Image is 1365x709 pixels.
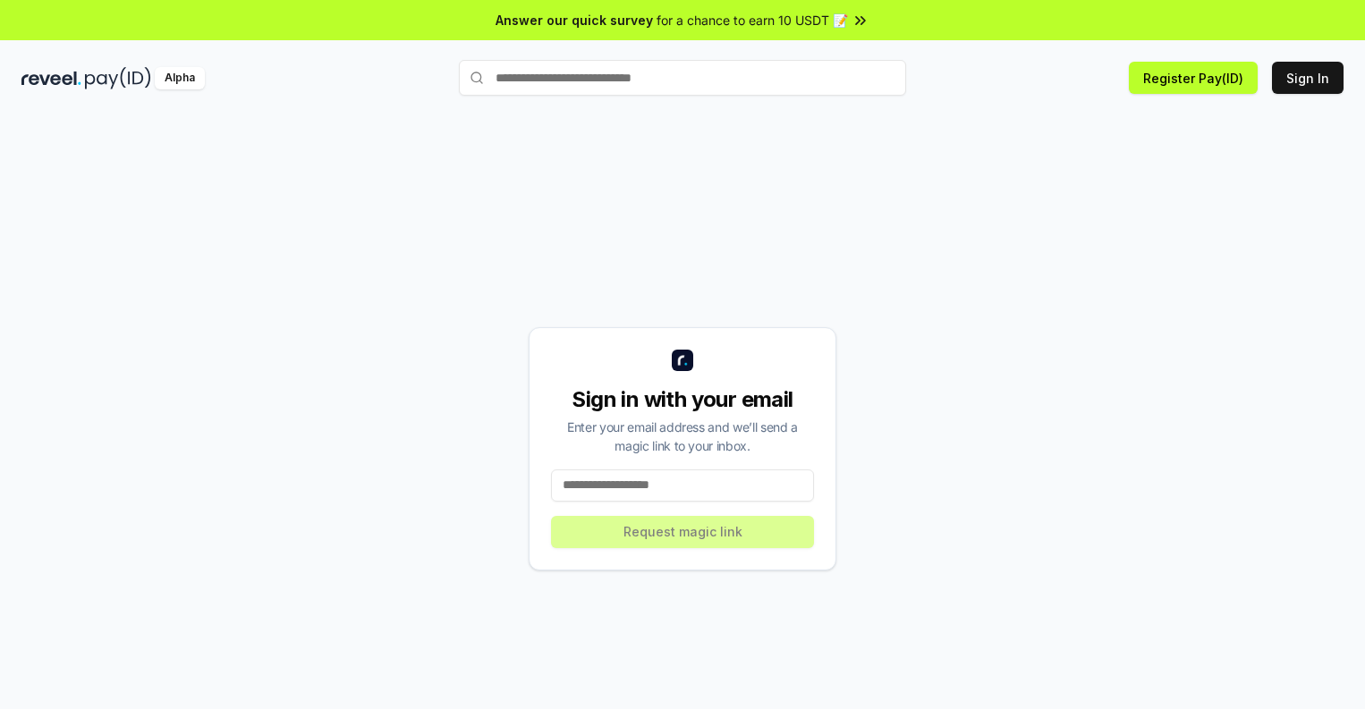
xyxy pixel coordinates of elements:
img: reveel_dark [21,67,81,89]
button: Register Pay(ID) [1129,62,1258,94]
div: Alpha [155,67,205,89]
img: logo_small [672,350,693,371]
img: pay_id [85,67,151,89]
div: Sign in with your email [551,385,814,414]
div: Enter your email address and we’ll send a magic link to your inbox. [551,418,814,455]
span: Answer our quick survey [496,11,653,30]
button: Sign In [1272,62,1344,94]
span: for a chance to earn 10 USDT 📝 [657,11,848,30]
